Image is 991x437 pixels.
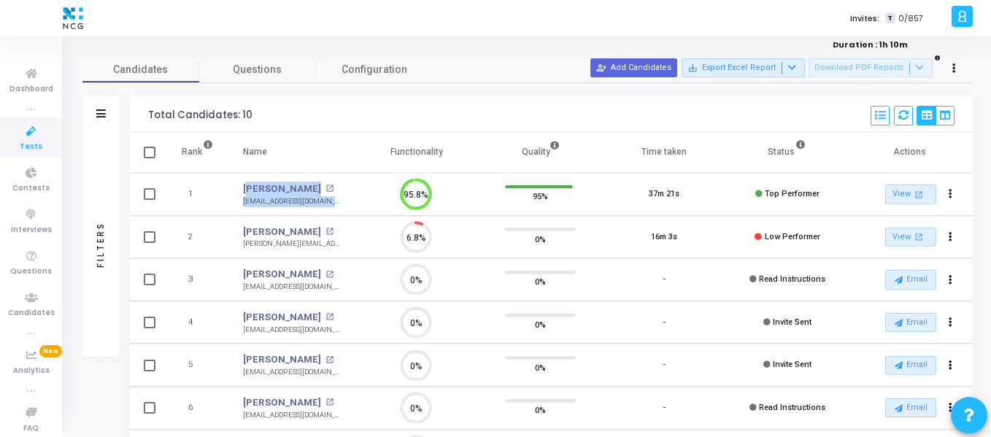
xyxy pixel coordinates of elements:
span: Candidates [82,62,199,77]
button: Email [885,313,936,332]
th: Status [725,132,849,173]
td: 2 [166,216,228,259]
mat-icon: open_in_new [325,271,333,279]
button: Email [885,270,936,289]
span: 0% [535,360,546,374]
span: FAQ [23,422,39,435]
div: Total Candidates: 10 [148,109,252,121]
div: - [663,359,666,371]
div: 37m 21s [649,188,679,201]
span: Read Instructions [759,274,825,284]
span: 0/857 [898,12,923,25]
span: Questions [10,266,52,278]
div: [EMAIL_ADDRESS][DOMAIN_NAME] [243,325,340,336]
span: 95% [533,189,548,204]
div: - [663,274,666,286]
span: Invite Sent [773,317,811,327]
td: 3 [166,258,228,301]
button: Email [885,398,936,417]
button: Download PDF Reports [809,58,933,77]
button: Actions [941,312,961,333]
div: Name [243,144,267,160]
span: 0% [535,231,546,246]
mat-icon: open_in_new [913,231,925,243]
mat-icon: person_add_alt [596,63,606,73]
span: Interviews [11,224,52,236]
div: - [663,317,666,329]
div: [EMAIL_ADDRESS][DOMAIN_NAME] [243,367,340,378]
div: Time taken [641,144,687,160]
div: [EMAIL_ADDRESS][DOMAIN_NAME] [243,410,340,421]
div: Filters [94,164,107,325]
td: 6 [166,387,228,430]
span: Analytics [13,365,50,377]
span: Tests [20,141,42,153]
span: 0% [535,317,546,332]
span: 0% [535,403,546,417]
a: [PERSON_NAME] [243,352,321,367]
mat-icon: open_in_new [325,356,333,364]
a: [PERSON_NAME] [243,225,321,239]
td: 5 [166,344,228,387]
a: [PERSON_NAME] [243,267,321,282]
th: Quality [479,132,602,173]
span: Contests [12,182,50,195]
span: Questions [199,62,316,77]
a: [PERSON_NAME] [243,395,321,410]
span: T [885,13,895,24]
span: New [39,345,62,357]
span: Low Performer [765,232,820,241]
div: [EMAIL_ADDRESS][DOMAIN_NAME] [243,196,340,207]
th: Functionality [355,132,478,173]
div: [PERSON_NAME][EMAIL_ADDRESS][DOMAIN_NAME] [243,239,340,250]
span: Configuration [342,62,407,77]
label: Invites: [850,12,879,25]
th: Rank [166,132,228,173]
button: Add Candidates [590,58,677,77]
a: [PERSON_NAME] [243,310,321,325]
td: 1 [166,173,228,216]
span: Invite Sent [773,360,811,369]
button: Actions [941,185,961,205]
a: View [885,228,936,247]
button: Actions [941,355,961,376]
a: View [885,185,936,204]
mat-icon: save_alt [687,63,698,73]
button: Email [885,356,936,375]
button: Actions [941,227,961,247]
button: Actions [941,398,961,419]
span: 0% [535,274,546,289]
span: Read Instructions [759,403,825,412]
mat-icon: open_in_new [913,188,925,201]
span: Dashboard [9,83,53,96]
mat-icon: open_in_new [325,398,333,406]
span: Top Performer [765,189,820,198]
div: 16m 3s [651,231,677,244]
a: [PERSON_NAME] [243,182,321,196]
mat-icon: open_in_new [325,185,333,193]
div: View Options [917,106,955,125]
mat-icon: open_in_new [325,228,333,236]
button: Export Excel Report [682,58,805,77]
div: [EMAIL_ADDRESS][DOMAIN_NAME] [243,282,340,293]
th: Actions [849,132,973,173]
span: Candidates [8,307,55,320]
div: - [663,402,666,414]
button: Actions [941,270,961,290]
img: logo [59,4,87,33]
strong: Duration : 1h 10m [833,39,908,50]
mat-icon: open_in_new [325,313,333,321]
td: 4 [166,301,228,344]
